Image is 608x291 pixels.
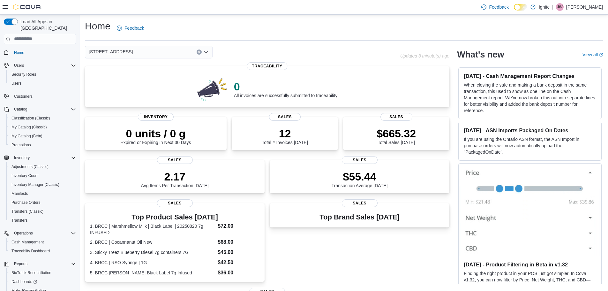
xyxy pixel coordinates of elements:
[11,279,37,284] span: Dashboards
[11,93,35,100] a: Customers
[9,238,46,246] a: Cash Management
[11,260,30,268] button: Reports
[552,3,553,11] p: |
[9,247,52,255] a: Traceabilty Dashboard
[90,213,259,221] h3: Top Product Sales [DATE]
[6,268,79,277] button: BioTrack Reconciliation
[11,105,76,113] span: Catalog
[89,48,133,56] span: [STREET_ADDRESS]
[234,80,339,93] p: 0
[582,52,603,57] a: View allExternal link
[9,190,76,197] span: Manifests
[1,229,79,238] button: Operations
[6,247,79,256] button: Traceabilty Dashboard
[6,189,79,198] button: Manifests
[6,70,79,79] button: Security Roles
[262,127,308,145] div: Total # Invoices [DATE]
[11,182,59,187] span: Inventory Manager (Classic)
[14,63,24,68] span: Users
[9,172,76,180] span: Inventory Count
[11,154,76,162] span: Inventory
[11,142,31,148] span: Promotions
[9,123,76,131] span: My Catalog (Classic)
[1,105,79,114] button: Catalog
[377,127,416,140] p: $665.32
[332,170,388,188] div: Transaction Average [DATE]
[9,71,76,78] span: Security Roles
[514,4,527,11] input: Dark Mode
[218,259,259,266] dd: $42.50
[377,127,416,145] div: Total Sales [DATE]
[14,107,27,112] span: Catalog
[6,171,79,180] button: Inventory Count
[342,156,378,164] span: Sales
[18,19,76,31] span: Load All Apps in [GEOGRAPHIC_DATA]
[400,53,449,58] p: Updated 3 minute(s) ago
[9,114,53,122] a: Classification (Classic)
[9,247,76,255] span: Traceabilty Dashboard
[9,80,24,87] a: Users
[90,223,215,236] dt: 1. BRCC | Marshmellow Milk | Black Label | 20250820 7g INFUSED
[9,123,49,131] a: My Catalog (Classic)
[556,3,564,11] div: Joshua Woodham
[11,240,44,245] span: Cash Management
[9,217,30,224] a: Transfers
[11,49,27,57] a: Home
[319,213,400,221] h3: Top Brand Sales [DATE]
[141,170,209,188] div: Avg Items Per Transaction [DATE]
[599,53,603,57] svg: External link
[121,127,191,140] p: 0 units / 0 g
[9,132,45,140] a: My Catalog (Beta)
[1,153,79,162] button: Inventory
[9,181,76,188] span: Inventory Manager (Classic)
[197,50,202,55] button: Clear input
[11,49,76,57] span: Home
[11,191,28,196] span: Manifests
[11,92,76,100] span: Customers
[464,73,596,79] h3: [DATE] - Cash Management Report Changes
[121,127,191,145] div: Expired or Expiring in Next 30 Days
[489,4,508,10] span: Feedback
[262,127,308,140] p: 12
[90,270,215,276] dt: 5. BRCC [PERSON_NAME] Black Label 7g Infused
[9,141,34,149] a: Promotions
[14,155,30,160] span: Inventory
[218,222,259,230] dd: $72.00
[332,170,388,183] p: $55.44
[9,269,76,277] span: BioTrack Reconciliation
[14,94,33,99] span: Customers
[1,61,79,70] button: Users
[9,114,76,122] span: Classification (Classic)
[457,50,504,60] h2: What's new
[9,208,76,215] span: Transfers (Classic)
[269,113,301,121] span: Sales
[6,216,79,225] button: Transfers
[90,239,215,245] dt: 2. BRCC | Cocannanut Oil New
[234,80,339,98] div: All invoices are successfully submitted to traceability!
[9,269,54,277] a: BioTrack Reconciliation
[11,154,32,162] button: Inventory
[9,199,43,206] a: Purchase Orders
[6,277,79,286] a: Dashboards
[464,127,596,134] h3: [DATE] - ASN Imports Packaged On Dates
[464,261,596,268] h3: [DATE] - Product Filtering in Beta in v1.32
[11,116,50,121] span: Classification (Classic)
[9,208,46,215] a: Transfers (Classic)
[247,62,288,70] span: Traceability
[539,3,550,11] p: Ignite
[6,238,79,247] button: Cash Management
[114,22,146,34] a: Feedback
[11,125,47,130] span: My Catalog (Classic)
[196,76,229,102] img: 0
[218,269,259,277] dd: $36.00
[85,20,110,33] h1: Home
[342,199,378,207] span: Sales
[566,3,603,11] p: [PERSON_NAME]
[6,180,79,189] button: Inventory Manager (Classic)
[9,172,41,180] a: Inventory Count
[6,207,79,216] button: Transfers (Classic)
[6,79,79,88] button: Users
[218,238,259,246] dd: $68.00
[11,249,50,254] span: Traceabilty Dashboard
[14,231,33,236] span: Operations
